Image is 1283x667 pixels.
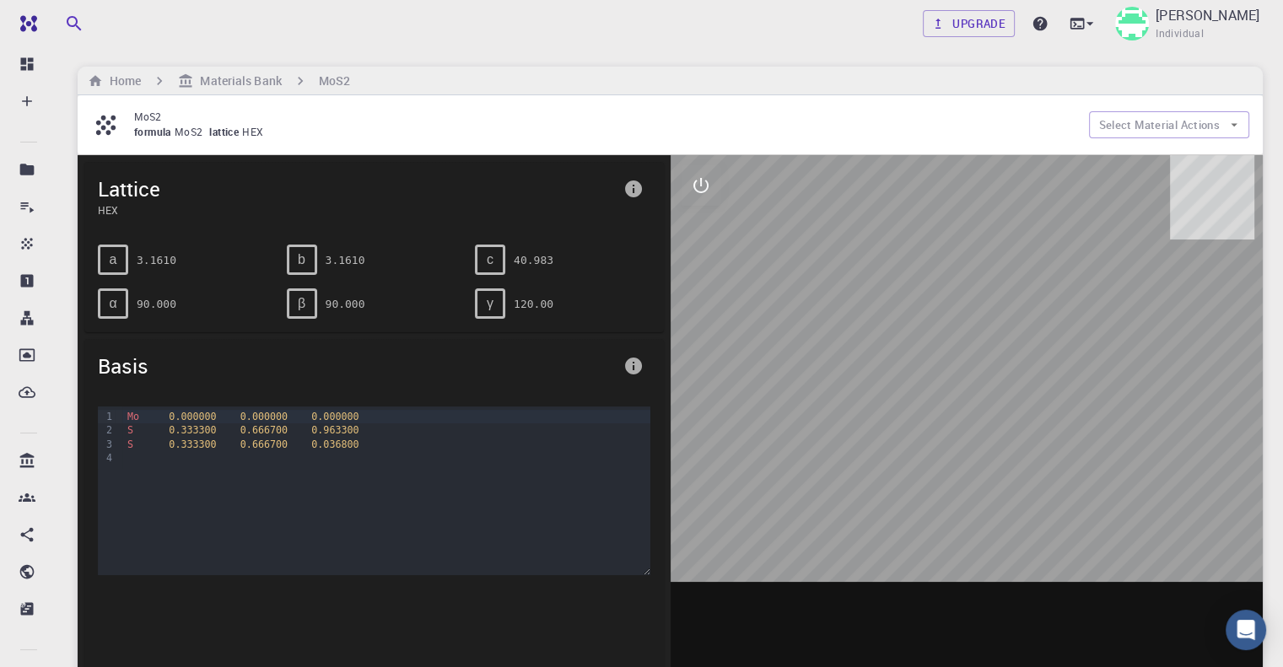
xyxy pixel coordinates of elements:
pre: 40.983 [514,245,553,275]
span: MoS2 [175,125,210,138]
h6: Home [103,72,141,90]
span: γ [487,296,493,311]
span: 0.333300 [169,424,216,436]
a: Upgrade [923,10,1015,37]
span: c [487,252,493,267]
span: Individual [1156,25,1204,42]
span: HEX [98,202,617,218]
p: MoS2 [134,109,1075,124]
div: 4 [98,451,115,465]
button: info [617,172,650,206]
span: S [127,438,133,450]
span: 0.666700 [240,438,288,450]
span: S [127,424,133,436]
div: Open Intercom Messenger [1226,610,1266,650]
h6: Materials Bank [193,72,281,90]
h6: MoS2 [319,72,350,90]
button: Select Material Actions [1089,111,1249,138]
span: Lattice [98,175,617,202]
nav: breadcrumb [84,72,353,90]
span: α [109,296,116,311]
span: 0.000000 [169,411,216,422]
pre: 90.000 [326,289,365,319]
img: Omar Zayed [1115,7,1149,40]
span: b [298,252,305,267]
div: 3 [98,438,115,451]
span: 0.000000 [240,411,288,422]
span: 0.333300 [169,438,216,450]
span: a [110,252,117,267]
span: lattice [209,125,242,138]
span: 0.036800 [311,438,358,450]
div: 1 [98,410,115,423]
span: Mo [127,411,139,422]
span: HEX [242,125,270,138]
span: Basis [98,352,617,379]
span: β [298,296,305,311]
p: [PERSON_NAME] [1156,5,1259,25]
button: info [617,349,650,383]
pre: 3.1610 [326,245,365,275]
pre: 3.1610 [137,245,176,275]
img: logo [13,15,37,32]
span: formula [134,125,175,138]
pre: 90.000 [137,289,176,319]
span: 0.666700 [240,424,288,436]
pre: 120.00 [514,289,553,319]
span: 0.000000 [311,411,358,422]
span: 0.963300 [311,424,358,436]
div: 2 [98,423,115,437]
span: Support [34,12,94,27]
